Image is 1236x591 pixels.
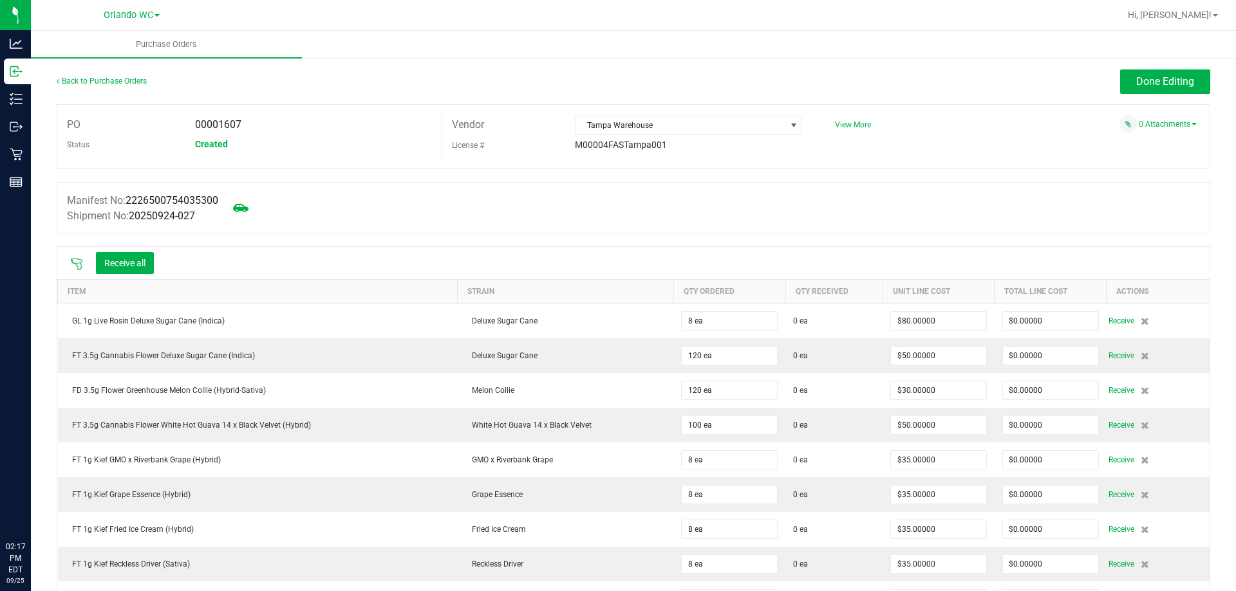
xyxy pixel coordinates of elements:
span: Mark as not Arrived [228,195,254,221]
a: Back to Purchase Orders [57,77,147,86]
span: Fried Ice Cream [465,525,526,534]
label: PO [67,115,80,134]
input: 0 ea [682,416,777,434]
input: 0 ea [682,312,777,330]
span: Receive [1109,313,1134,329]
input: $0.00000 [891,486,986,504]
span: Receive [1109,522,1134,537]
div: FT 1g Kief Reckless Driver (Sativa) [66,558,450,570]
label: Vendor [452,115,484,134]
span: Orlando WC [104,10,153,21]
input: $0.00000 [1003,520,1098,538]
div: FT 3.5g Cannabis Flower Deluxe Sugar Cane (Indica) [66,350,450,361]
th: Item [58,279,458,303]
span: Receive [1109,417,1134,433]
span: 2226500754035300 [126,194,218,206]
span: Deluxe Sugar Cane [465,316,538,325]
input: $0.00000 [1003,451,1098,469]
span: Scan packages to receive [70,258,83,271]
inline-svg: Analytics [10,37,23,50]
th: Strain [458,279,673,303]
a: View More [835,120,871,129]
input: $0.00000 [1003,312,1098,330]
span: Tampa Warehouse [576,116,785,134]
th: Total Line Cost [995,279,1107,303]
input: 0 ea [682,451,777,469]
span: Receive [1109,452,1134,468]
span: 0 ea [793,350,808,361]
input: $0.00000 [1003,347,1098,365]
input: 0 ea [682,555,777,573]
span: 00001607 [195,118,241,131]
inline-svg: Inventory [10,93,23,105]
span: 0 ea [793,454,808,466]
input: $0.00000 [891,312,986,330]
inline-svg: Retail [10,148,23,161]
span: Grape Essence [465,490,523,499]
div: FT 3.5g Cannabis Flower White Hot Guava 14 x Black Velvet (Hybrid) [66,419,450,431]
input: $0.00000 [1003,555,1098,573]
span: Receive [1109,487,1134,502]
div: FT 1g Kief Grape Essence (Hybrid) [66,489,450,500]
span: Attach a document [1119,115,1137,132]
input: 0 ea [682,347,777,365]
input: 0 ea [682,486,777,504]
span: 0 ea [793,523,808,535]
span: M00004FASTampa001 [575,140,667,150]
label: Status [67,135,89,154]
span: 0 ea [793,419,808,431]
input: $0.00000 [891,451,986,469]
label: License # [452,136,484,155]
input: $0.00000 [1003,416,1098,434]
th: Qty Received [785,279,883,303]
div: FD 3.5g Flower Greenhouse Melon Collie (Hybrid-Sativa) [66,385,450,396]
span: 0 ea [793,489,808,500]
input: $0.00000 [891,381,986,399]
span: 0 ea [793,385,808,396]
span: Deluxe Sugar Cane [465,351,538,360]
iframe: Resource center unread badge [38,486,53,502]
span: GMO x Riverbank Grape [465,455,553,464]
a: 0 Attachments [1139,120,1197,129]
span: Receive [1109,383,1134,398]
span: Receive [1109,556,1134,572]
input: $0.00000 [1003,486,1098,504]
span: White Hot Guava 14 x Black Velvet [465,421,592,430]
input: $0.00000 [891,520,986,538]
span: 0 ea [793,315,808,327]
div: GL 1g Live Rosin Deluxe Sugar Cane (Indica) [66,315,450,327]
span: Receive [1109,348,1134,363]
a: Purchase Orders [31,31,302,58]
inline-svg: Outbound [10,120,23,133]
input: $0.00000 [891,416,986,434]
input: 0 ea [682,520,777,538]
th: Unit Line Cost [883,279,995,303]
span: 20250924-027 [129,210,195,222]
span: Melon Collie [465,386,514,395]
span: Created [195,139,228,149]
button: Done Editing [1120,69,1210,94]
input: $0.00000 [891,347,986,365]
inline-svg: Reports [10,176,23,188]
input: $0.00000 [891,555,986,573]
span: Done Editing [1136,75,1194,87]
th: Actions [1107,279,1210,303]
span: 0 ea [793,558,808,570]
input: $0.00000 [1003,381,1098,399]
p: 09/25 [6,576,25,585]
label: Shipment No: [67,208,195,224]
div: FT 1g Kief GMO x Riverbank Grape (Hybrid) [66,454,450,466]
span: Hi, [PERSON_NAME]! [1128,10,1212,20]
button: Receive all [96,252,154,274]
inline-svg: Inbound [10,65,23,78]
label: Manifest No: [67,193,218,208]
div: FT 1g Kief Fried Ice Cream (Hybrid) [66,523,450,535]
span: Reckless Driver [465,559,523,568]
iframe: Resource center [13,488,51,527]
input: 0 ea [682,381,777,399]
span: Purchase Orders [118,39,214,50]
p: 02:17 PM EDT [6,541,25,576]
th: Qty Ordered [673,279,785,303]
